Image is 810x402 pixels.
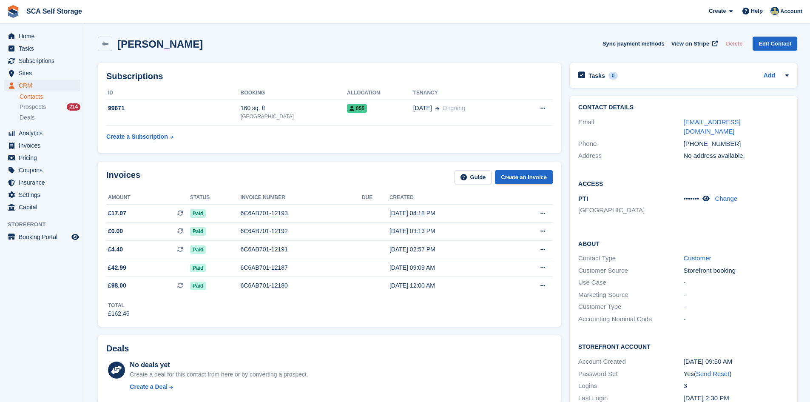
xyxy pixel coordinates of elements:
div: [DATE] 02:57 PM [389,245,507,254]
th: Allocation [347,86,413,100]
a: menu [4,80,80,91]
div: 6C6AB701-12180 [240,281,361,290]
a: menu [4,43,80,54]
span: Paid [190,245,206,254]
span: £0.00 [108,227,123,236]
span: ( ) [694,370,731,377]
div: 99671 [106,104,241,113]
div: 3 [684,381,789,391]
div: - [684,302,789,312]
a: menu [4,231,80,243]
span: Settings [19,189,70,201]
th: ID [106,86,241,100]
a: Create a Deal [130,382,308,391]
div: Password Set [578,369,683,379]
div: Customer Type [578,302,683,312]
div: Storefront booking [684,266,789,276]
span: 055 [347,104,367,113]
div: Address [578,151,683,161]
span: Sites [19,67,70,79]
th: Created [389,191,507,205]
h2: About [578,239,789,248]
h2: Invoices [106,170,140,184]
th: Status [190,191,241,205]
div: No address available. [684,151,789,161]
div: [DATE] 12:00 AM [389,281,507,290]
div: Account Created [578,357,683,367]
span: Pricing [19,152,70,164]
div: Use Case [578,278,683,288]
div: Customer Source [578,266,683,276]
span: [DATE] [413,104,432,113]
a: Deals [20,113,80,122]
span: Ongoing [443,105,465,111]
a: menu [4,55,80,67]
div: [DATE] 09:50 AM [684,357,789,367]
div: - [684,290,789,300]
h2: Access [578,179,789,188]
button: Delete [722,37,746,51]
div: Marketing Source [578,290,683,300]
span: £42.99 [108,263,126,272]
a: menu [4,177,80,188]
h2: Subscriptions [106,71,553,81]
span: Deals [20,114,35,122]
a: Add [764,71,775,81]
span: Subscriptions [19,55,70,67]
span: Booking Portal [19,231,70,243]
div: Contact Type [578,254,683,263]
span: CRM [19,80,70,91]
div: Create a Deal [130,382,168,391]
th: Booking [241,86,347,100]
div: - [684,278,789,288]
a: Change [715,195,738,202]
li: [GEOGRAPHIC_DATA] [578,205,683,215]
h2: Deals [106,344,129,354]
img: Bethany Bloodworth [770,7,779,15]
span: Paid [190,282,206,290]
div: Create a Subscription [106,132,168,141]
div: [GEOGRAPHIC_DATA] [241,113,347,120]
span: Create [709,7,726,15]
span: £4.40 [108,245,123,254]
span: Paid [190,264,206,272]
a: menu [4,140,80,151]
span: Help [751,7,763,15]
h2: Tasks [588,72,605,80]
h2: Storefront Account [578,342,789,351]
a: View on Stripe [668,37,719,51]
div: No deals yet [130,360,308,370]
a: [EMAIL_ADDRESS][DOMAIN_NAME] [684,118,741,135]
div: 160 sq. ft [241,104,347,113]
div: 6C6AB701-12193 [240,209,361,218]
div: £162.46 [108,309,130,318]
span: Coupons [19,164,70,176]
span: Storefront [8,220,85,229]
th: Due [362,191,389,205]
a: menu [4,201,80,213]
div: 214 [67,103,80,111]
a: menu [4,189,80,201]
div: [DATE] 04:18 PM [389,209,507,218]
a: Send Reset [696,370,729,377]
div: Email [578,117,683,137]
th: Invoice number [240,191,361,205]
div: Logins [578,381,683,391]
a: Create a Subscription [106,129,173,145]
div: [DATE] 09:09 AM [389,263,507,272]
div: Create a deal for this contact from here or by converting a prospect. [130,370,308,379]
span: £17.07 [108,209,126,218]
span: Prospects [20,103,46,111]
h2: [PERSON_NAME] [117,38,203,50]
div: Phone [578,139,683,149]
a: menu [4,152,80,164]
div: 6C6AB701-12191 [240,245,361,254]
div: 6C6AB701-12192 [240,227,361,236]
span: Invoices [19,140,70,151]
span: Paid [190,227,206,236]
span: ••••••• [684,195,699,202]
a: SCA Self Storage [23,4,85,18]
th: Amount [106,191,190,205]
div: Accounting Nominal Code [578,314,683,324]
span: Paid [190,209,206,218]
